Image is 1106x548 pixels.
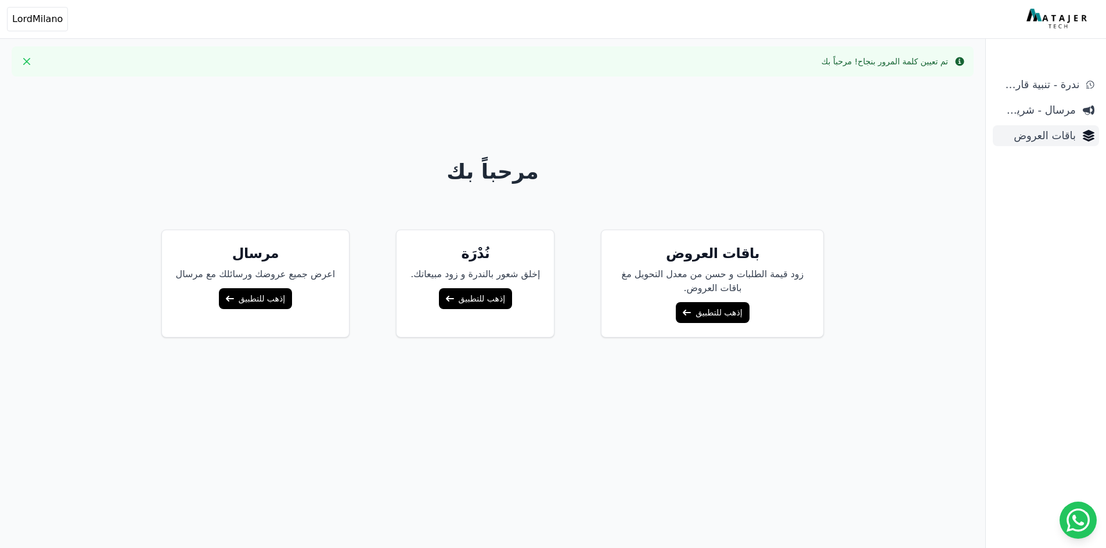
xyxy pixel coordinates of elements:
span: ندرة - تنبية قارب علي النفاذ [997,77,1079,93]
p: إخلق شعور بالندرة و زود مبيعاتك. [410,267,540,281]
button: Close [17,52,36,71]
p: زود قيمة الطلبات و حسن من معدل التحويل مغ باقات العروض. [615,267,809,295]
span: باقات العروض [997,128,1076,144]
a: إذهب للتطبيق [676,302,749,323]
button: LordMilano [7,7,68,31]
span: LordMilano [12,12,63,26]
div: تم تعيين كلمة المرور بنجاح! مرحباً بك [822,56,948,67]
h1: مرحباً بك [47,160,939,183]
span: مرسال - شريط دعاية [997,102,1076,118]
h5: مرسال [176,244,336,263]
a: إذهب للتطبيق [219,288,292,309]
h5: نُدْرَة [410,244,540,263]
img: MatajerTech Logo [1026,9,1090,30]
h5: باقات العروض [615,244,809,263]
a: إذهب للتطبيق [439,288,512,309]
p: اعرض جميع عروضك ورسائلك مع مرسال [176,267,336,281]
